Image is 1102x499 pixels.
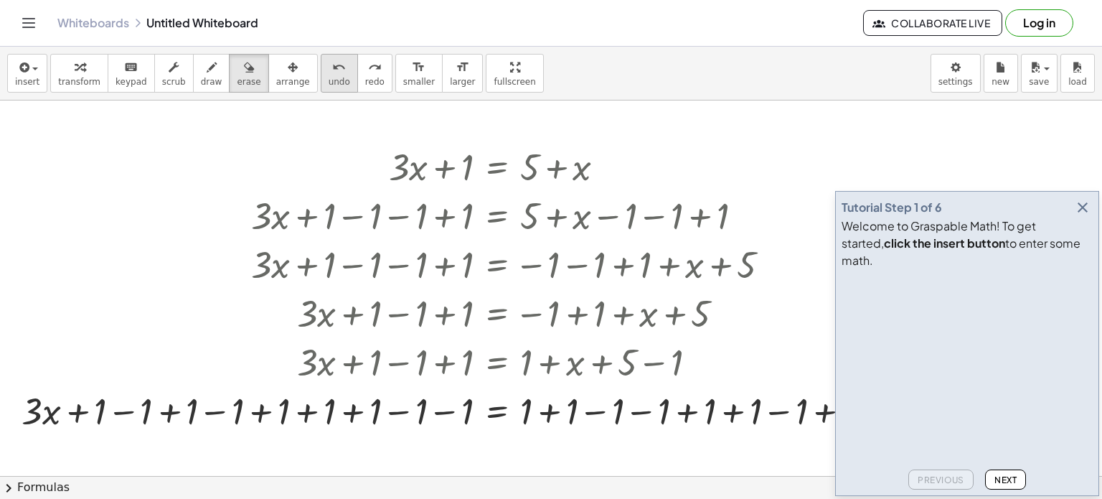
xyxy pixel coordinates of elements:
[193,54,230,93] button: draw
[162,77,186,87] span: scrub
[486,54,543,93] button: fullscreen
[984,54,1018,93] button: new
[992,77,1009,87] span: new
[357,54,392,93] button: redoredo
[154,54,194,93] button: scrub
[50,54,108,93] button: transform
[456,59,469,76] i: format_size
[268,54,318,93] button: arrange
[237,77,260,87] span: erase
[450,77,475,87] span: larger
[329,77,350,87] span: undo
[57,16,129,30] a: Whiteboards
[15,77,39,87] span: insert
[1068,77,1087,87] span: load
[931,54,981,93] button: settings
[368,59,382,76] i: redo
[201,77,222,87] span: draw
[1021,54,1058,93] button: save
[938,77,973,87] span: settings
[58,77,100,87] span: transform
[1029,77,1049,87] span: save
[842,199,942,216] div: Tutorial Step 1 of 6
[412,59,425,76] i: format_size
[332,59,346,76] i: undo
[875,17,990,29] span: Collaborate Live
[994,475,1017,485] span: Next
[1005,9,1073,37] button: Log in
[276,77,310,87] span: arrange
[17,11,40,34] button: Toggle navigation
[365,77,385,87] span: redo
[1060,54,1095,93] button: load
[108,54,155,93] button: keyboardkeypad
[229,54,268,93] button: erase
[124,59,138,76] i: keyboard
[842,218,1093,269] div: Welcome to Graspable Math! To get started, to enter some math.
[494,77,535,87] span: fullscreen
[442,54,483,93] button: format_sizelarger
[884,235,1005,251] b: click the insert button
[116,77,147,87] span: keypad
[321,54,358,93] button: undoundo
[395,54,443,93] button: format_sizesmaller
[863,10,1002,36] button: Collaborate Live
[985,470,1026,490] button: Next
[7,54,47,93] button: insert
[403,77,435,87] span: smaller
